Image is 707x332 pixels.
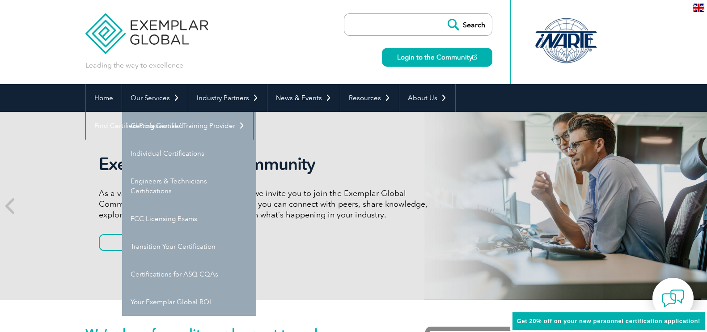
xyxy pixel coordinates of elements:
a: Join Now [99,234,184,251]
a: FCC Licensing Exams [122,205,256,233]
span: Get 20% off on your new personnel certification application! [517,318,700,324]
img: contact-chat.png [662,287,684,310]
a: Individual Certifications [122,140,256,167]
a: Engineers & Technicians Certifications [122,167,256,205]
input: Search [443,14,492,35]
a: Transition Your Certification [122,233,256,260]
a: Resources [340,84,399,112]
a: Certifications for ASQ CQAs [122,260,256,288]
a: Home [86,84,122,112]
a: Your Exemplar Global ROI [122,288,256,316]
a: About Us [399,84,455,112]
a: News & Events [267,84,340,112]
p: As a valued member of Exemplar Global, we invite you to join the Exemplar Global Community—a fun,... [99,188,434,220]
a: Login to the Community [382,48,492,67]
h2: Exemplar Global Community [99,154,434,175]
p: Leading the way to excellence [85,60,183,70]
img: open_square.png [472,55,477,60]
a: Our Services [122,84,188,112]
a: Industry Partners [188,84,267,112]
img: en [693,4,704,12]
a: Find Certified Professional / Training Provider [86,112,253,140]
